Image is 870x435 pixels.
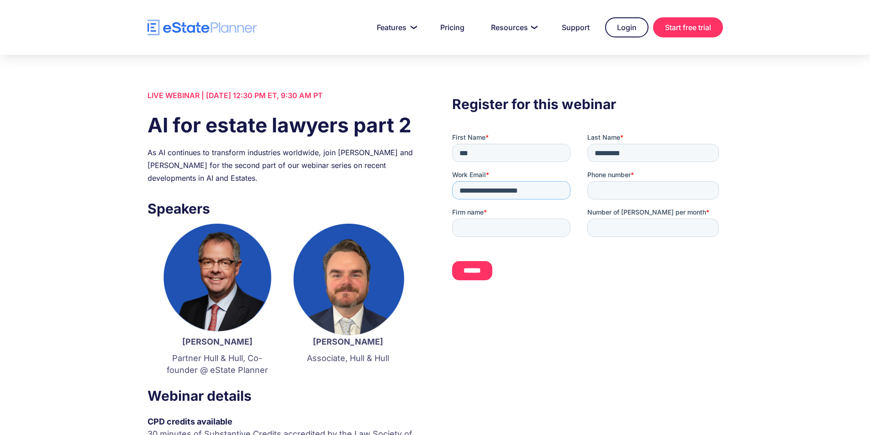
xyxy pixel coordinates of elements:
[148,20,257,36] a: home
[148,111,418,139] h1: AI for estate lawyers part 2
[148,417,232,426] strong: CPD credits available
[148,89,418,102] div: LIVE WEBINAR | [DATE] 12:30 PM ET, 9:30 AM PT
[605,17,649,37] a: Login
[292,352,404,364] p: Associate, Hull & Hull
[429,18,475,37] a: Pricing
[148,146,418,184] div: As AI continues to transform industries worldwide, join [PERSON_NAME] and [PERSON_NAME] for the s...
[653,17,723,37] a: Start free trial
[480,18,546,37] a: Resources
[551,18,601,37] a: Support
[452,133,722,288] iframe: Form 0
[148,198,418,219] h3: Speakers
[452,94,722,115] h3: Register for this webinar
[148,385,418,406] h3: Webinar details
[313,337,383,346] strong: [PERSON_NAME]
[182,337,253,346] strong: [PERSON_NAME]
[366,18,425,37] a: Features
[161,352,274,376] p: Partner Hull & Hull, Co-founder @ eState Planner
